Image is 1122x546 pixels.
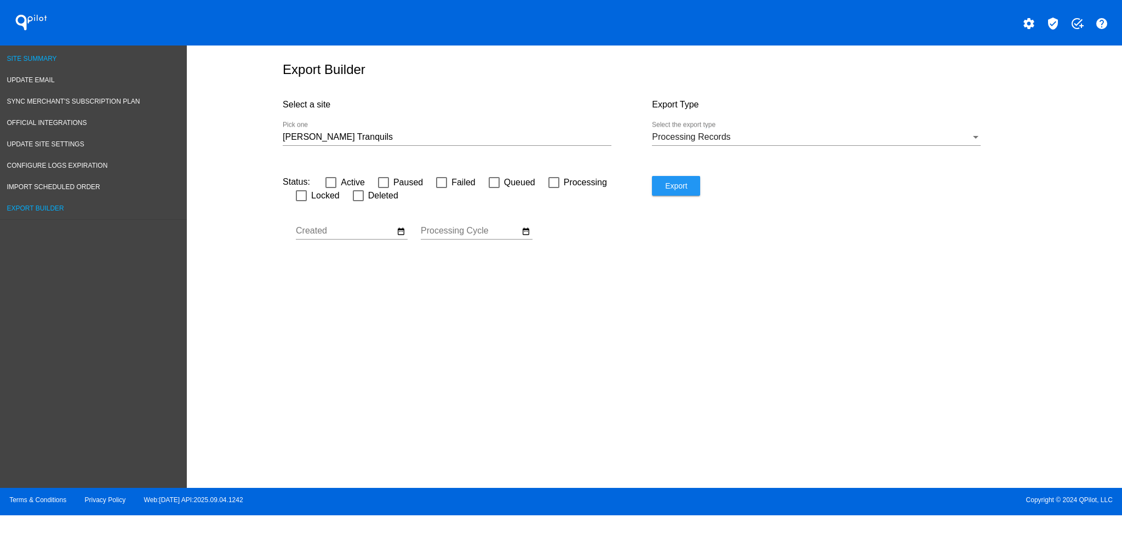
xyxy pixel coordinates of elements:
h1: Export Builder [283,62,1022,77]
input: Processing Cycle [421,226,519,236]
mat-icon: add_task [1071,17,1084,30]
input: Number [283,132,611,142]
span: Update Email [7,76,55,84]
span: Deleted [368,189,398,202]
span: Update Site Settings [7,140,84,148]
span: Processing [564,176,607,189]
span: Export [665,181,687,190]
span: Active [341,176,365,189]
span: Status: [283,177,310,186]
span: Official Integrations [7,119,87,127]
h4: Export Type [652,100,1021,110]
input: Created [296,226,394,236]
span: Failed [451,176,476,189]
h1: QPilot [9,12,53,33]
mat-icon: verified_user [1046,17,1060,30]
h4: Select a site [283,100,652,110]
mat-icon: help [1095,17,1108,30]
span: Site Summary [7,55,57,62]
a: Terms & Conditions [9,496,66,504]
span: Locked [311,189,340,202]
mat-icon: date_range [522,226,530,236]
mat-icon: date_range [397,226,405,236]
span: Export Builder [7,204,64,212]
button: Export [652,176,700,196]
span: Sync Merchant's Subscription Plan [7,98,140,105]
mat-icon: settings [1022,17,1035,30]
span: Queued [504,176,535,189]
span: Copyright © 2024 QPilot, LLC [570,496,1113,504]
span: Import Scheduled Order [7,183,100,191]
span: Configure logs expiration [7,162,108,169]
a: Web:[DATE] API:2025.09.04.1242 [144,496,243,504]
span: Paused [393,176,423,189]
a: Privacy Policy [85,496,126,504]
span: Processing Records [652,132,730,141]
